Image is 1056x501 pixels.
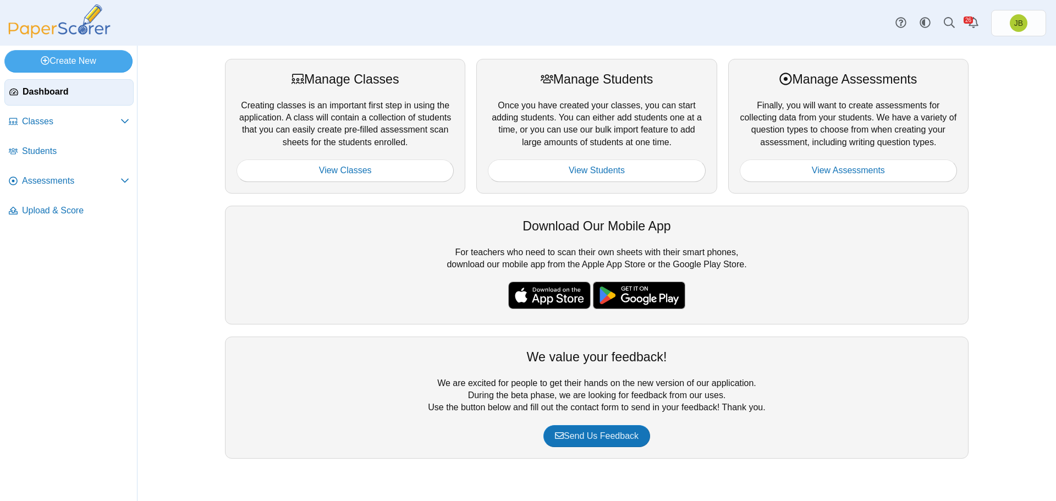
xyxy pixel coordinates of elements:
[728,59,969,193] div: Finally, you will want to create assessments for collecting data from your students. We have a va...
[4,79,134,106] a: Dashboard
[225,337,969,459] div: We are excited for people to get their hands on the new version of our application. During the be...
[488,70,705,88] div: Manage Students
[225,206,969,324] div: For teachers who need to scan their own sheets with their smart phones, download our mobile app f...
[22,145,129,157] span: Students
[740,159,957,181] a: View Assessments
[237,70,454,88] div: Manage Classes
[740,70,957,88] div: Manage Assessments
[555,431,639,441] span: Send Us Feedback
[225,59,465,193] div: Creating classes is an important first step in using the application. A class will contain a coll...
[23,86,129,98] span: Dashboard
[593,282,685,309] img: google-play-badge.png
[4,50,133,72] a: Create New
[4,109,134,135] a: Classes
[4,168,134,195] a: Assessments
[22,175,120,187] span: Assessments
[4,198,134,224] a: Upload & Score
[508,282,591,309] img: apple-store-badge.svg
[1010,14,1027,32] span: Joel Boyd
[991,10,1046,36] a: Joel Boyd
[4,4,114,38] img: PaperScorer
[488,159,705,181] a: View Students
[4,139,134,165] a: Students
[237,217,957,235] div: Download Our Mobile App
[1014,19,1023,27] span: Joel Boyd
[543,425,650,447] a: Send Us Feedback
[22,205,129,217] span: Upload & Score
[237,159,454,181] a: View Classes
[22,115,120,128] span: Classes
[237,348,957,366] div: We value your feedback!
[4,30,114,40] a: PaperScorer
[476,59,717,193] div: Once you have created your classes, you can start adding students. You can either add students on...
[961,11,986,35] a: Alerts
